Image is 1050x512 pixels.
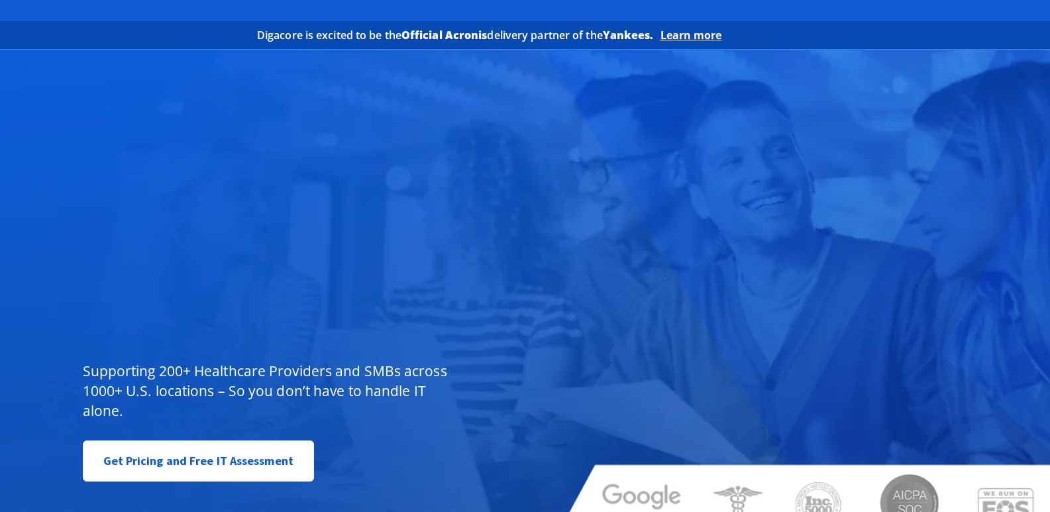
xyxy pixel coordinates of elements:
[83,361,453,421] p: Supporting 200+ Healthcare Providers and SMBs across 1000+ U.S. locations – So you don’t have to ...
[103,448,293,474] span: Get Pricing and Free IT Assessment
[660,28,722,42] a: Learn more
[401,28,488,42] b: Official Acronis
[729,25,794,44] img: Acronis
[83,440,314,482] a: Get Pricing and Free IT Assessment
[257,30,654,40] h2: Digacore is excited to be the delivery partner of the
[603,28,654,42] b: Yankees.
